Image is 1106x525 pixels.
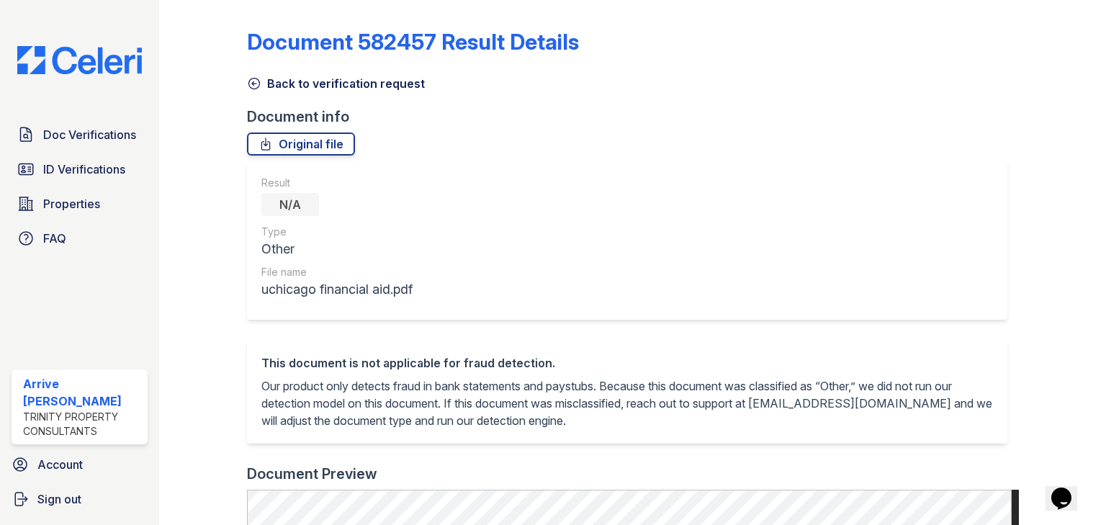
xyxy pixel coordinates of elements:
a: Document 582457 Result Details [247,29,579,55]
div: Other [261,239,413,259]
img: CE_Logo_Blue-a8612792a0a2168367f1c8372b55b34899dd931a85d93a1a3d3e32e68fde9ad4.png [6,46,153,74]
span: Properties [43,195,100,212]
a: Properties [12,189,148,218]
a: Account [6,450,153,479]
span: Sign out [37,490,81,508]
span: Account [37,456,83,473]
div: Trinity Property Consultants [23,410,142,439]
span: Doc Verifications [43,126,136,143]
a: Sign out [6,485,153,513]
span: ID Verifications [43,161,125,178]
a: ID Verifications [12,155,148,184]
div: File name [261,265,413,279]
div: uchicago financial aid.pdf [261,279,413,300]
div: Arrive [PERSON_NAME] [23,375,142,410]
a: Back to verification request [247,75,425,92]
div: Document info [247,107,1019,127]
div: N/A [261,193,319,216]
iframe: chat widget [1046,467,1092,511]
a: Original file [247,133,355,156]
div: This document is not applicable for fraud detection. [261,354,993,372]
a: FAQ [12,224,148,253]
p: Our product only detects fraud in bank statements and paystubs. Because this document was classif... [261,377,993,429]
div: Document Preview [247,464,377,484]
div: Result [261,176,413,190]
a: Doc Verifications [12,120,148,149]
span: FAQ [43,230,66,247]
div: Type [261,225,413,239]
